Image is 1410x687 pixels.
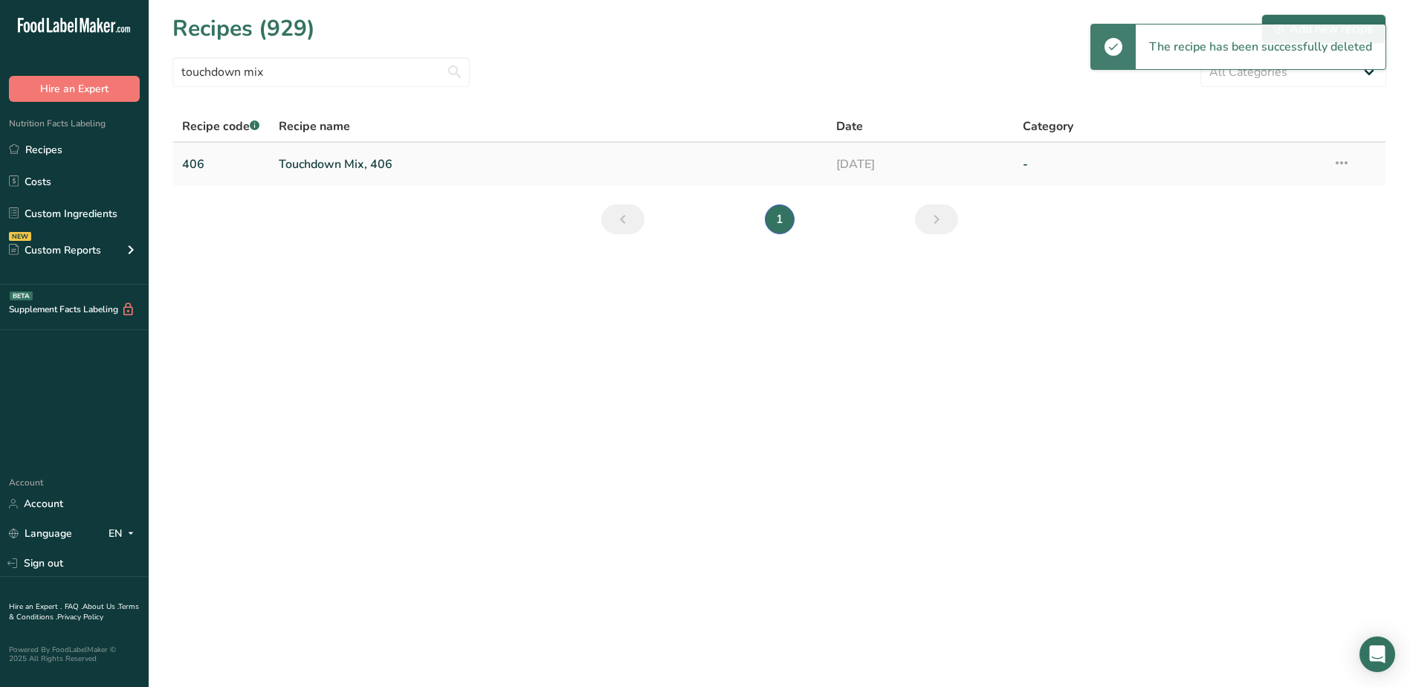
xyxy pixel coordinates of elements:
a: Terms & Conditions . [9,601,139,622]
a: Previous page [601,204,644,234]
button: Add new recipe [1261,14,1386,44]
a: 406 [182,149,261,180]
span: Recipe code [182,118,259,135]
div: Powered By FoodLabelMaker © 2025 All Rights Reserved [9,645,140,663]
a: Hire an Expert . [9,601,62,612]
button: Hire an Expert [9,76,140,102]
input: Search for recipe [172,57,470,87]
a: Next page [915,204,958,234]
div: EN [109,525,140,543]
div: Custom Reports [9,242,101,258]
a: [DATE] [836,149,1004,180]
h1: Recipes (929) [172,12,315,45]
a: Privacy Policy [57,612,103,622]
span: Recipe name [279,117,350,135]
a: Touchdown Mix, 406 [279,149,819,180]
a: - [1023,149,1315,180]
div: The recipe has been successfully deleted [1136,25,1385,69]
div: NEW [9,232,31,241]
div: BETA [10,291,33,300]
div: Open Intercom Messenger [1359,636,1395,672]
span: Date [836,117,863,135]
a: About Us . [83,601,118,612]
div: Add new recipe [1274,20,1374,38]
a: FAQ . [65,601,83,612]
a: Language [9,520,72,546]
span: Category [1023,117,1073,135]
